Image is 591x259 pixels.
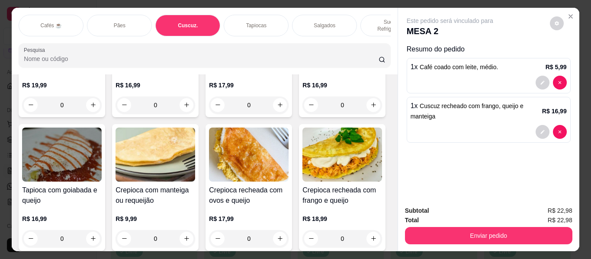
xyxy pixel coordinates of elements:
button: increase-product-quantity [180,98,193,112]
button: decrease-product-quantity [553,125,567,139]
p: R$ 16,99 [22,214,102,223]
p: R$ 16,99 [302,81,382,90]
button: decrease-product-quantity [536,125,549,139]
h4: Crepioca com manteiga ou requeijão [116,185,195,206]
button: increase-product-quantity [366,232,380,246]
p: Salgados [314,22,335,29]
strong: Subtotal [405,207,429,214]
span: R$ 22,98 [548,215,572,225]
p: R$ 18,99 [302,214,382,223]
p: R$ 5,99 [546,63,567,71]
button: increase-product-quantity [366,98,380,112]
button: Enviar pedido [405,227,572,244]
p: Este pedido será vinculado para [407,16,493,25]
button: decrease-product-quantity [211,232,225,246]
button: increase-product-quantity [86,232,100,246]
p: MESA 2 [407,25,493,37]
button: decrease-product-quantity [304,98,318,112]
button: decrease-product-quantity [24,98,38,112]
h4: Crepioca recheada com ovos e queijo [209,185,289,206]
button: increase-product-quantity [273,98,287,112]
button: increase-product-quantity [86,98,100,112]
p: Cuscuz. [178,22,198,29]
button: decrease-product-quantity [304,232,318,246]
p: R$ 17,99 [209,81,289,90]
button: decrease-product-quantity [24,232,38,246]
button: decrease-product-quantity [550,16,564,30]
button: decrease-product-quantity [117,98,131,112]
button: decrease-product-quantity [211,98,225,112]
p: R$ 17,99 [209,214,289,223]
h4: Crepioca recheada com frango e queijo [302,185,382,206]
p: Sucos e Refrigerantes [368,19,418,32]
p: 1 x [411,62,498,72]
span: Café coado com leite, médio. [420,64,498,70]
button: Close [564,10,578,23]
img: product-image [302,128,382,182]
label: Pesquisa [24,46,48,54]
span: R$ 22,98 [548,206,572,215]
button: decrease-product-quantity [117,232,131,246]
button: increase-product-quantity [180,232,193,246]
h4: Tapioca com goiabada e queijo [22,185,102,206]
p: Pães [114,22,125,29]
p: R$ 16,99 [116,81,195,90]
img: product-image [209,128,289,182]
input: Pesquisa [24,54,379,63]
p: Resumo do pedido [407,44,571,54]
button: decrease-product-quantity [553,76,567,90]
p: R$ 9,99 [116,214,195,223]
p: R$ 19,99 [22,81,102,90]
button: decrease-product-quantity [536,76,549,90]
p: Cafés ☕ [40,22,62,29]
p: Tapiocas [246,22,267,29]
img: product-image [116,128,195,182]
p: R$ 16,99 [542,107,567,115]
p: 1 x [411,101,542,122]
strong: Total [405,217,419,224]
img: product-image [22,128,102,182]
span: Cuscuz recheado com frango, queijo e manteiga [411,102,524,120]
button: increase-product-quantity [273,232,287,246]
